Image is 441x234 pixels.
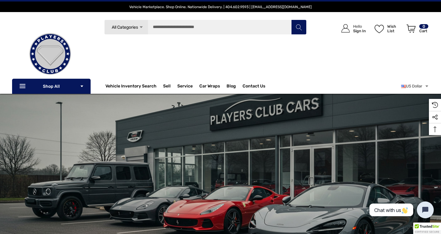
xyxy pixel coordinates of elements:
[419,24,428,29] p: 0
[387,24,403,33] p: Wish List
[419,29,428,33] p: Cart
[177,84,193,90] a: Service
[163,84,171,90] span: Sell
[401,80,429,92] a: USD
[353,29,366,33] p: Sign In
[12,79,91,94] p: Shop All
[111,25,138,30] span: All Categories
[80,84,84,88] svg: Icon Arrow Down
[404,18,429,42] a: Cart with 0 items
[334,18,369,39] a: Sign in
[129,5,312,9] span: Vehicle Marketplace. Shop Online. Nationwide Delivery. | 404.602.9593 | [EMAIL_ADDRESS][DOMAIN_NAME]
[407,24,416,33] svg: Review Your Cart
[20,24,80,84] img: Players Club | Cars For Sale
[163,80,177,92] a: Sell
[139,25,143,30] svg: Icon Arrow Down
[199,84,220,90] span: Car Wraps
[105,84,156,90] a: Vehicle Inventory Search
[341,24,350,33] svg: Icon User Account
[375,25,384,33] svg: Wish List
[372,18,404,39] a: Wish List Wish List
[413,223,441,234] div: TrustedSite Certified
[243,84,265,90] a: Contact Us
[227,84,236,90] a: Blog
[429,126,441,132] svg: Top
[104,20,148,35] a: All Categories Icon Arrow Down Icon Arrow Up
[199,80,227,92] a: Car Wraps
[291,20,306,35] button: Search
[432,114,438,120] svg: Social Media
[353,24,366,29] p: Hello
[432,102,438,108] svg: Recently Viewed
[19,83,28,90] svg: Icon Line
